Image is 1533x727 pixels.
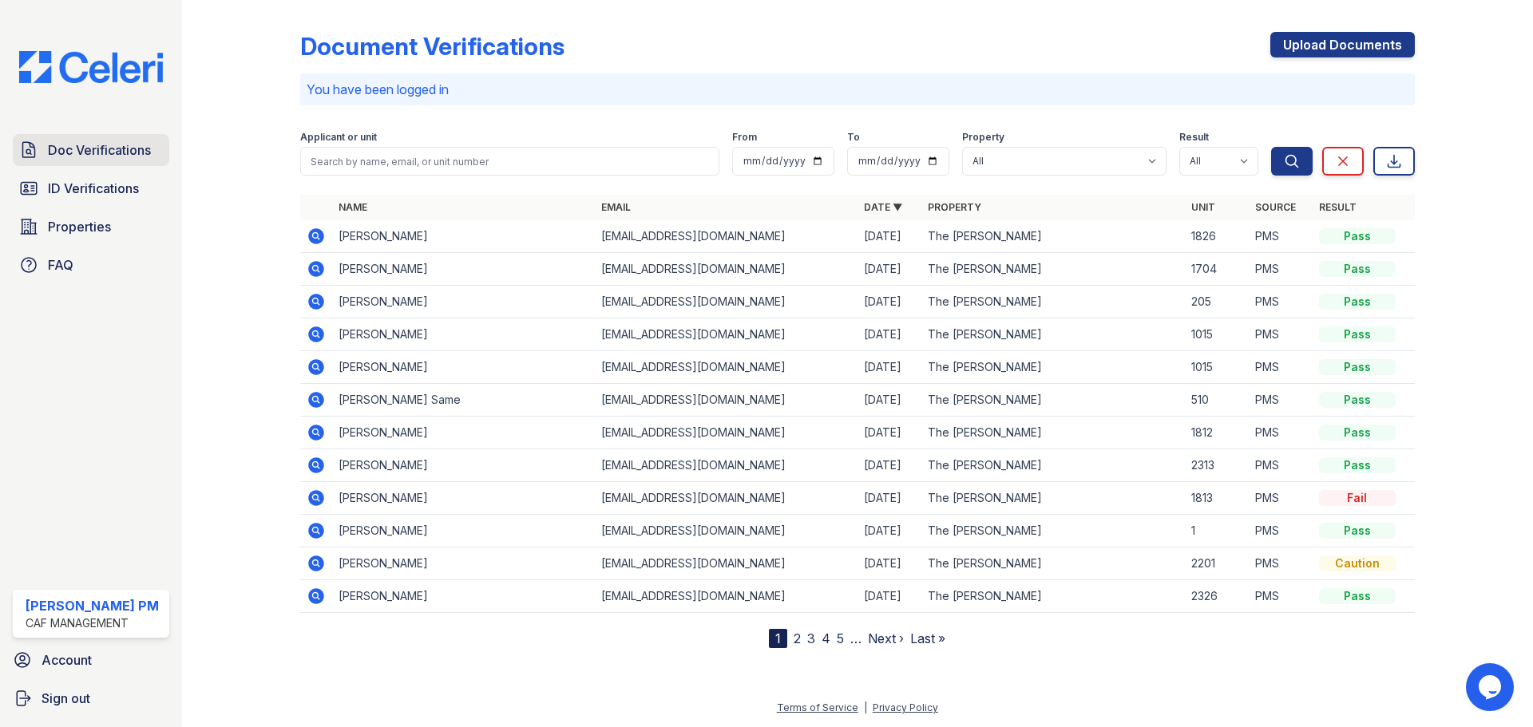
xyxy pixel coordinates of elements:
[595,417,858,449] td: [EMAIL_ADDRESS][DOMAIN_NAME]
[1185,318,1249,351] td: 1015
[300,131,377,144] label: Applicant or unit
[332,547,595,580] td: [PERSON_NAME]
[332,286,595,318] td: [PERSON_NAME]
[921,515,1184,547] td: The [PERSON_NAME]
[858,220,921,253] td: [DATE]
[1185,580,1249,613] td: 2326
[48,255,73,275] span: FAQ
[595,547,858,580] td: [EMAIL_ADDRESS][DOMAIN_NAME]
[1249,253,1313,286] td: PMS
[858,547,921,580] td: [DATE]
[769,629,787,648] div: 1
[1185,384,1249,417] td: 510
[1191,201,1215,213] a: Unit
[300,32,564,61] div: Document Verifications
[921,286,1184,318] td: The [PERSON_NAME]
[777,701,858,713] a: Terms of Service
[1249,547,1313,580] td: PMS
[1179,131,1209,144] label: Result
[339,201,367,213] a: Name
[1466,663,1517,711] iframe: chat widget
[1249,318,1313,351] td: PMS
[332,515,595,547] td: [PERSON_NAME]
[847,131,860,144] label: To
[962,131,1004,144] label: Property
[807,630,815,646] a: 3
[1185,286,1249,318] td: 205
[332,580,595,613] td: [PERSON_NAME]
[13,211,169,243] a: Properties
[858,318,921,351] td: [DATE]
[1249,384,1313,417] td: PMS
[837,630,844,646] a: 5
[1185,515,1249,547] td: 1
[822,630,830,646] a: 4
[921,384,1184,417] td: The [PERSON_NAME]
[6,682,176,714] a: Sign out
[6,51,176,83] img: CE_Logo_Blue-a8612792a0a2168367f1c8372b55b34899dd931a85d93a1a3d3e32e68fde9ad4.png
[1249,515,1313,547] td: PMS
[858,482,921,515] td: [DATE]
[1319,588,1396,604] div: Pass
[921,580,1184,613] td: The [PERSON_NAME]
[873,701,938,713] a: Privacy Policy
[1319,326,1396,342] div: Pass
[332,318,595,351] td: [PERSON_NAME]
[48,140,151,160] span: Doc Verifications
[1185,351,1249,384] td: 1015
[864,701,867,713] div: |
[307,80,1408,99] p: You have been logged in
[858,384,921,417] td: [DATE]
[42,689,90,708] span: Sign out
[868,630,904,646] a: Next ›
[1185,417,1249,449] td: 1812
[595,220,858,253] td: [EMAIL_ADDRESS][DOMAIN_NAME]
[1319,457,1396,473] div: Pass
[1249,482,1313,515] td: PMS
[921,449,1184,482] td: The [PERSON_NAME]
[48,217,111,236] span: Properties
[1249,220,1313,253] td: PMS
[1319,359,1396,375] div: Pass
[1185,482,1249,515] td: 1813
[13,172,169,204] a: ID Verifications
[858,515,921,547] td: [DATE]
[858,351,921,384] td: [DATE]
[595,482,858,515] td: [EMAIL_ADDRESS][DOMAIN_NAME]
[595,253,858,286] td: [EMAIL_ADDRESS][DOMAIN_NAME]
[48,179,139,198] span: ID Verifications
[1319,261,1396,277] div: Pass
[595,580,858,613] td: [EMAIL_ADDRESS][DOMAIN_NAME]
[1270,32,1415,57] a: Upload Documents
[921,482,1184,515] td: The [PERSON_NAME]
[13,134,169,166] a: Doc Verifications
[1319,392,1396,408] div: Pass
[332,220,595,253] td: [PERSON_NAME]
[858,580,921,613] td: [DATE]
[595,515,858,547] td: [EMAIL_ADDRESS][DOMAIN_NAME]
[332,417,595,449] td: [PERSON_NAME]
[921,351,1184,384] td: The [PERSON_NAME]
[858,417,921,449] td: [DATE]
[595,351,858,384] td: [EMAIL_ADDRESS][DOMAIN_NAME]
[595,286,858,318] td: [EMAIL_ADDRESS][DOMAIN_NAME]
[1319,201,1357,213] a: Result
[332,449,595,482] td: [PERSON_NAME]
[595,449,858,482] td: [EMAIL_ADDRESS][DOMAIN_NAME]
[1249,580,1313,613] td: PMS
[794,630,801,646] a: 2
[6,644,176,676] a: Account
[1319,425,1396,441] div: Pass
[858,286,921,318] td: [DATE]
[858,449,921,482] td: [DATE]
[928,201,981,213] a: Property
[921,417,1184,449] td: The [PERSON_NAME]
[595,384,858,417] td: [EMAIL_ADDRESS][DOMAIN_NAME]
[1319,523,1396,539] div: Pass
[1185,253,1249,286] td: 1704
[1319,490,1396,506] div: Fail
[332,351,595,384] td: [PERSON_NAME]
[921,253,1184,286] td: The [PERSON_NAME]
[1319,228,1396,244] div: Pass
